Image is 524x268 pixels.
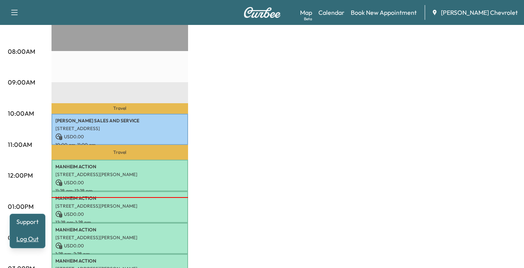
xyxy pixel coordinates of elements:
[8,140,32,149] p: 11:00AM
[8,202,34,211] p: 01:00PM
[55,195,184,201] p: MANHEIM ACTION
[55,211,184,218] p: USD 0.00
[243,7,281,18] img: Curbee Logo
[52,103,188,114] p: Travel
[441,8,518,17] span: [PERSON_NAME] Chevrolet
[55,133,184,140] p: USD 0.00
[55,164,184,170] p: MANHEIM ACTION
[55,171,184,178] p: [STREET_ADDRESS][PERSON_NAME]
[300,8,312,17] a: MapBeta
[304,16,312,22] div: Beta
[8,109,34,118] p: 10:00AM
[52,145,188,160] p: Travel
[318,8,345,17] a: Calendar
[55,179,184,186] p: USD 0.00
[351,8,417,17] a: Book New Appointment
[55,251,184,257] p: 1:28 pm - 2:28 pm
[8,47,35,56] p: 08:00AM
[55,188,184,194] p: 11:28 am - 12:28 pm
[55,242,184,249] p: USD 0.00
[55,118,184,124] p: [PERSON_NAME] SALES AND SERVICE
[55,219,184,226] p: 12:28 pm - 1:28 pm
[13,217,42,226] a: Support
[55,125,184,132] p: [STREET_ADDRESS]
[8,171,33,180] p: 12:00PM
[55,227,184,233] p: MANHEIM ACTION
[13,233,42,245] button: Log Out
[55,258,184,264] p: MANHEIM ACTION
[55,203,184,209] p: [STREET_ADDRESS][PERSON_NAME]
[55,235,184,241] p: [STREET_ADDRESS][PERSON_NAME]
[55,142,184,148] p: 10:00 am - 11:00 am
[8,78,35,87] p: 09:00AM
